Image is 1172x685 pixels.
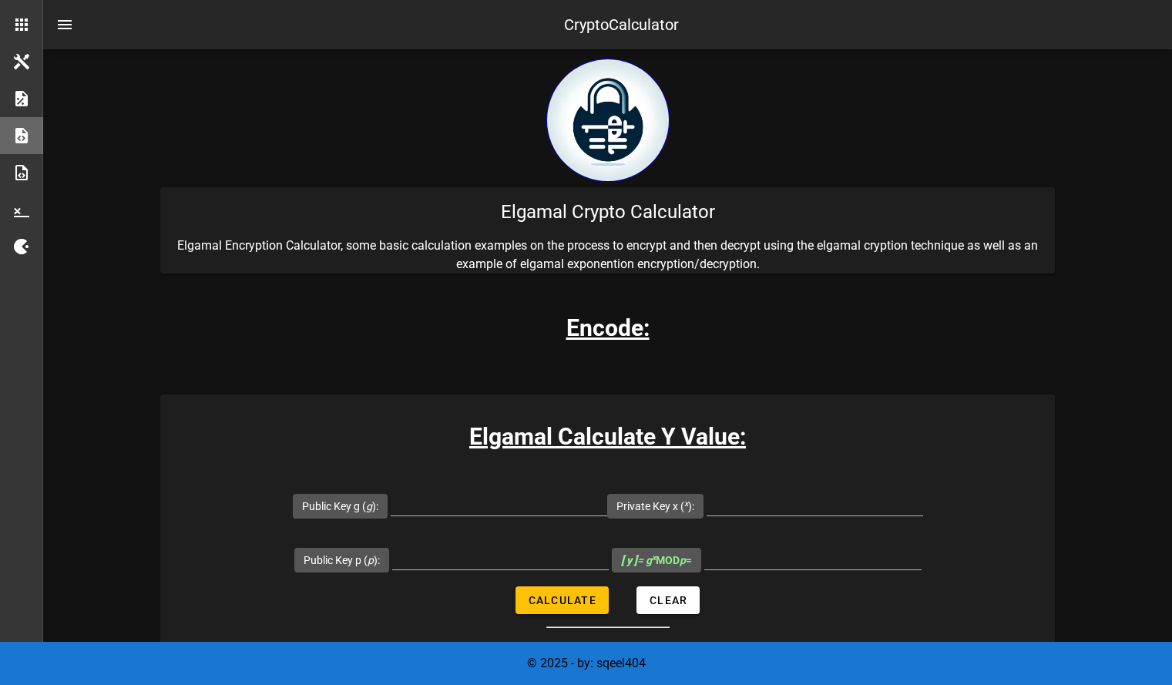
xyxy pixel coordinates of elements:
label: Public Key g ( ): [302,499,378,514]
a: home [546,170,670,185]
i: g [366,500,372,512]
i: p [680,554,686,566]
div: CryptoCalculator [564,13,679,36]
i: = g [621,554,656,566]
button: Clear [636,586,700,614]
label: Private Key x ( ): [616,499,694,514]
sup: x [652,552,656,562]
span: © 2025 - by: sqeel404 [527,656,646,670]
h3: Encode: [566,311,650,345]
p: Elgamal Encryption Calculator, some basic calculation examples on the process to encrypt and then... [160,237,1055,274]
button: Calculate [515,586,609,614]
label: Public Key p ( ): [304,552,380,568]
button: nav-menu-toggle [46,6,83,43]
span: MOD = [621,554,692,566]
i: p [368,554,374,566]
span: Calculate [528,594,596,606]
h3: Elgamal Calculate Y Value: [160,419,1055,454]
img: encryption logo [546,59,670,182]
div: Elgamal Crypto Calculator [160,187,1055,237]
b: [ y ] [621,554,637,566]
span: Clear [649,594,687,606]
sup: x [684,499,688,509]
